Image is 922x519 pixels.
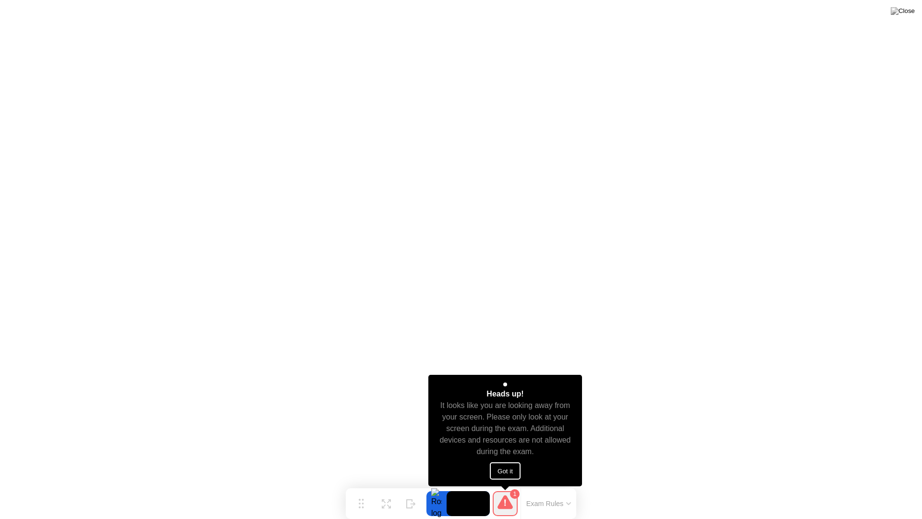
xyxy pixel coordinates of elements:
[891,7,915,15] img: Close
[523,499,574,508] button: Exam Rules
[486,388,523,400] div: Heads up!
[490,462,521,480] button: Got it
[510,489,520,499] div: 1
[437,400,574,457] div: It looks like you are looking away from your screen. Please only look at your screen during the e...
